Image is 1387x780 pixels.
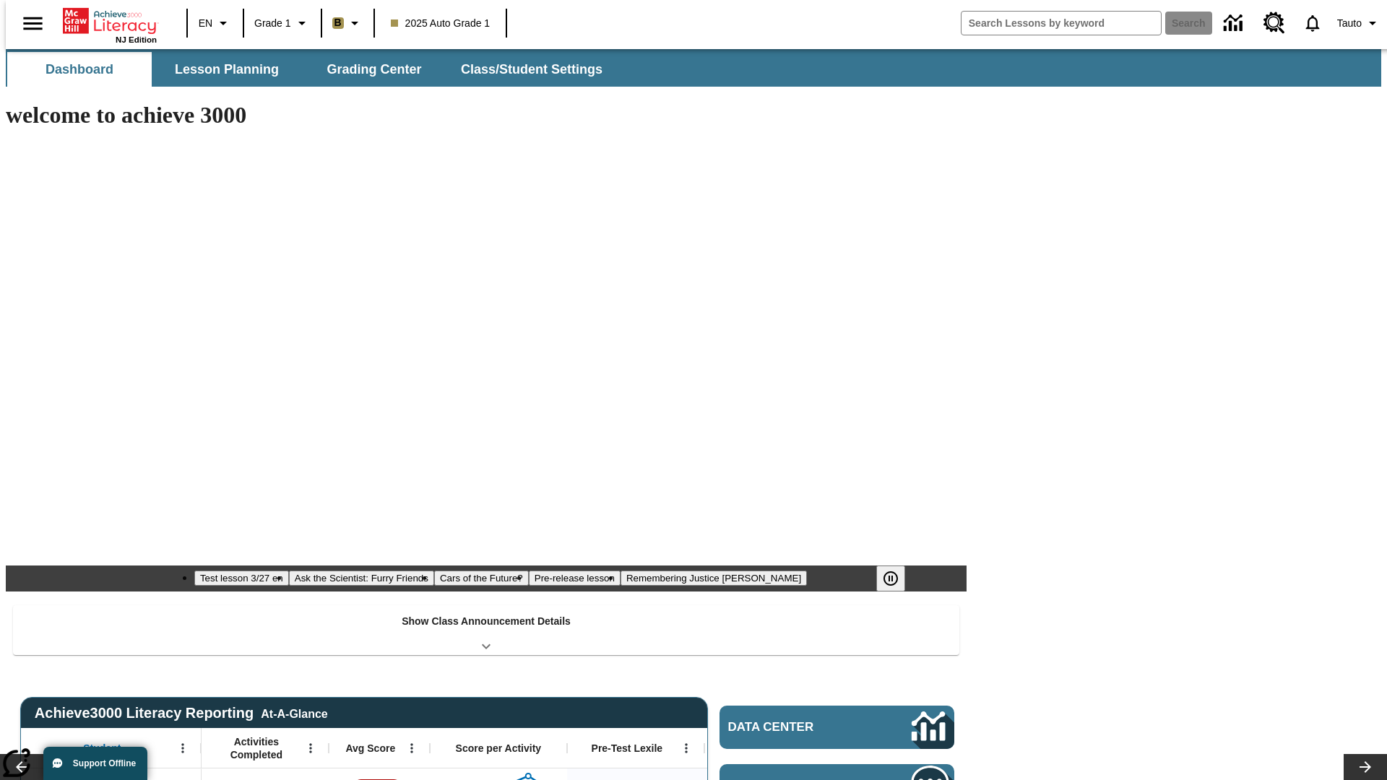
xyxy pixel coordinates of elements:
[456,742,542,755] span: Score per Activity
[249,10,316,36] button: Grade: Grade 1, Select a grade
[449,52,614,87] button: Class/Student Settings
[675,737,697,759] button: Open Menu
[12,2,54,45] button: Open side menu
[73,758,136,768] span: Support Offline
[434,571,529,586] button: Slide 3 Cars of the Future?
[302,52,446,87] button: Grading Center
[1294,4,1331,42] a: Notifications
[621,571,807,586] button: Slide 5 Remembering Justice O'Connor
[1331,10,1387,36] button: Profile/Settings
[35,705,328,721] span: Achieve3000 Literacy Reporting
[46,61,113,78] span: Dashboard
[63,5,157,44] div: Home
[876,565,920,591] div: Pause
[192,10,238,36] button: Language: EN, Select a language
[1255,4,1294,43] a: Resource Center, Will open in new tab
[13,605,959,655] div: Show Class Announcement Details
[63,6,157,35] a: Home
[720,706,954,749] a: Data Center
[83,742,121,755] span: Student
[155,52,299,87] button: Lesson Planning
[334,14,342,32] span: B
[327,10,369,36] button: Boost Class color is light brown. Change class color
[592,742,663,755] span: Pre-Test Lexile
[529,571,621,586] button: Slide 4 Pre-release lesson
[172,737,194,759] button: Open Menu
[289,571,434,586] button: Slide 2 Ask the Scientist: Furry Friends
[300,737,321,759] button: Open Menu
[209,735,304,761] span: Activities Completed
[194,571,289,586] button: Slide 1 Test lesson 3/27 en
[402,614,571,629] p: Show Class Announcement Details
[6,49,1381,87] div: SubNavbar
[876,565,905,591] button: Pause
[1344,754,1387,780] button: Lesson carousel, Next
[261,705,327,721] div: At-A-Glance
[962,12,1161,35] input: search field
[199,16,212,31] span: EN
[7,52,152,87] button: Dashboard
[254,16,291,31] span: Grade 1
[401,737,423,759] button: Open Menu
[391,16,491,31] span: 2025 Auto Grade 1
[1337,16,1362,31] span: Tauto
[1215,4,1255,43] a: Data Center
[175,61,279,78] span: Lesson Planning
[43,747,147,780] button: Support Offline
[6,52,615,87] div: SubNavbar
[345,742,395,755] span: Avg Score
[461,61,602,78] span: Class/Student Settings
[327,61,421,78] span: Grading Center
[6,102,967,129] h1: welcome to achieve 3000
[728,720,863,734] span: Data Center
[116,35,157,44] span: NJ Edition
